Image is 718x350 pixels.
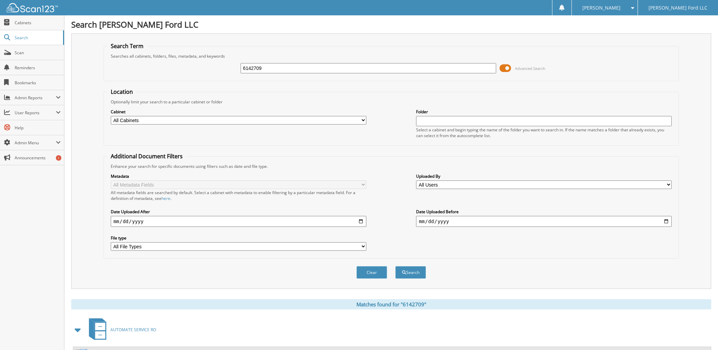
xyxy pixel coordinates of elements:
[416,109,672,115] label: Folder
[111,190,366,201] div: All metadata fields are searched by default. Select a cabinet with metadata to enable filtering b...
[395,266,426,279] button: Search
[111,109,366,115] label: Cabinet
[107,42,147,50] legend: Search Term
[416,216,672,227] input: end
[71,19,711,30] h1: Search [PERSON_NAME] Ford LLC
[15,140,56,146] span: Admin Menu
[15,125,61,131] span: Help
[582,6,621,10] span: [PERSON_NAME]
[15,110,56,116] span: User Reports
[111,216,366,227] input: start
[111,235,366,241] label: File type
[15,65,61,71] span: Reminders
[416,209,672,215] label: Date Uploaded Before
[15,155,61,161] span: Announcements
[111,209,366,215] label: Date Uploaded After
[107,163,675,169] div: Enhance your search for specific documents using filters such as date and file type.
[107,99,675,105] div: Optionally limit your search to a particular cabinet or folder
[416,173,672,179] label: Uploaded By
[356,266,387,279] button: Clear
[107,53,675,59] div: Searches all cabinets, folders, files, metadata, and keywords
[416,127,672,138] div: Select a cabinet and begin typing the name of the folder you want to search in. If the name match...
[71,299,711,309] div: Matches found for "6142709"
[111,173,366,179] label: Metadata
[7,3,58,12] img: scan123-logo-white.svg
[15,35,60,41] span: Search
[15,95,56,101] span: Admin Reports
[648,6,707,10] span: [PERSON_NAME] Ford LLC
[110,327,156,333] span: AUTOMATE SERVICE RO
[162,195,170,201] a: here
[15,80,61,86] span: Bookmarks
[85,316,156,343] a: AUTOMATE SERVICE RO
[56,155,61,161] div: 1
[107,152,186,160] legend: Additional Document Filters
[15,50,61,56] span: Scan
[107,88,136,96] legend: Location
[515,66,545,71] span: Advanced Search
[15,20,61,26] span: Cabinets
